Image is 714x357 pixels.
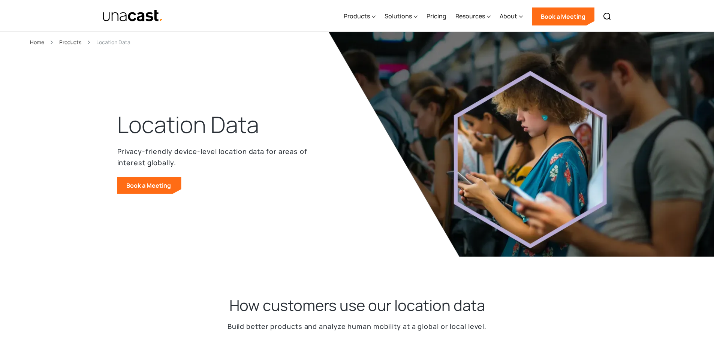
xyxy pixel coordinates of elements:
[102,9,163,22] img: Unacast text logo
[96,38,130,46] div: Location Data
[385,12,412,21] div: Solutions
[228,321,486,332] p: Build better products and analyze human mobility at a global or local level.
[117,110,259,140] h1: Location Data
[59,38,81,46] a: Products
[455,1,491,32] div: Resources
[229,296,485,315] h2: How customers use our location data
[344,1,376,32] div: Products
[532,7,594,25] a: Book a Meeting
[500,12,517,21] div: About
[117,177,181,194] a: Book a Meeting
[385,1,418,32] div: Solutions
[455,12,485,21] div: Resources
[344,12,370,21] div: Products
[427,1,446,32] a: Pricing
[117,146,312,168] p: Privacy-friendly device-level location data for areas of interest globally.
[102,9,163,22] a: home
[603,12,612,21] img: Search icon
[30,38,44,46] a: Home
[500,1,523,32] div: About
